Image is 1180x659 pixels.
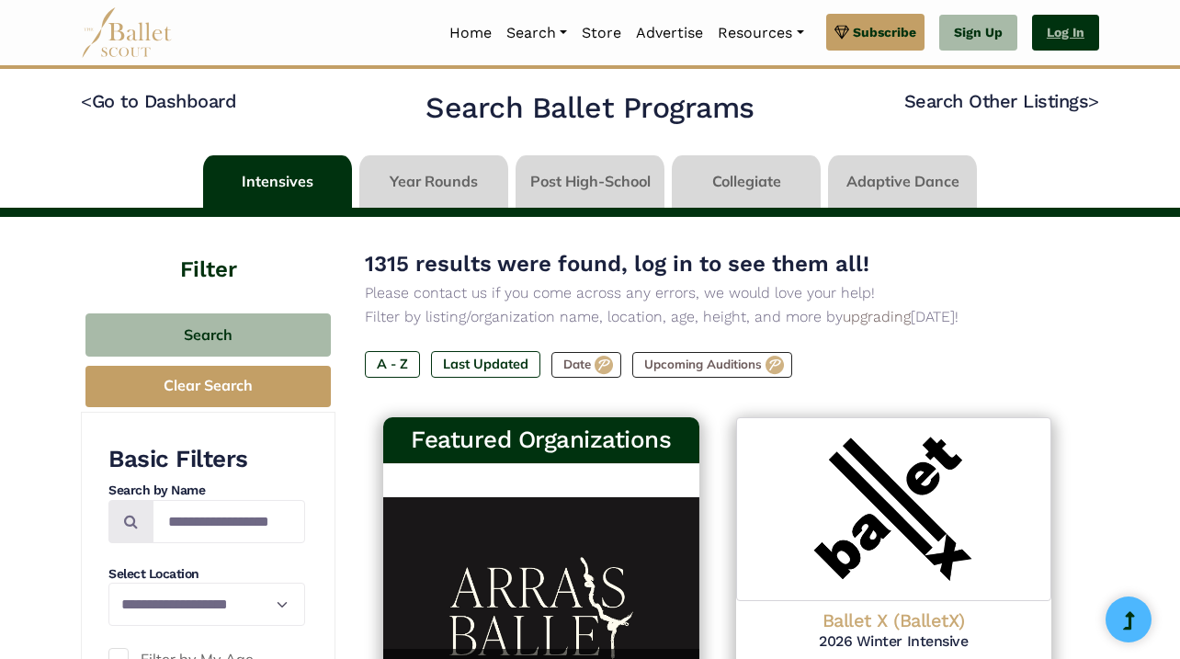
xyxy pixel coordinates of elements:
[751,632,1038,652] h5: 2026 Winter Intensive
[710,14,811,52] a: Resources
[824,155,981,208] li: Adaptive Dance
[356,155,512,208] li: Year Rounds
[904,90,1099,112] a: Search Other Listings>
[512,155,668,208] li: Post High-School
[1088,89,1099,112] code: >
[499,14,574,52] a: Search
[1032,15,1099,51] a: Log In
[365,251,869,277] span: 1315 results were found, log in to see them all!
[736,417,1052,601] img: Logo
[629,14,710,52] a: Advertise
[939,15,1017,51] a: Sign Up
[199,155,356,208] li: Intensives
[668,155,824,208] li: Collegiate
[574,14,629,52] a: Store
[551,352,621,378] label: Date
[153,500,305,543] input: Search by names...
[108,565,305,584] h4: Select Location
[81,90,236,112] a: <Go to Dashboard
[834,22,849,42] img: gem.svg
[425,89,754,128] h2: Search Ballet Programs
[632,352,792,378] label: Upcoming Auditions
[442,14,499,52] a: Home
[843,308,911,325] a: upgrading
[431,351,540,377] label: Last Updated
[826,14,925,51] a: Subscribe
[751,608,1038,632] h4: Ballet X (BalletX)
[108,482,305,500] h4: Search by Name
[398,425,685,456] h3: Featured Organizations
[365,305,1070,329] p: Filter by listing/organization name, location, age, height, and more by [DATE]!
[81,89,92,112] code: <
[365,281,1070,305] p: Please contact us if you come across any errors, we would love your help!
[85,366,331,407] button: Clear Search
[85,313,331,357] button: Search
[81,217,335,286] h4: Filter
[365,351,420,377] label: A - Z
[853,22,916,42] span: Subscribe
[108,444,305,475] h3: Basic Filters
